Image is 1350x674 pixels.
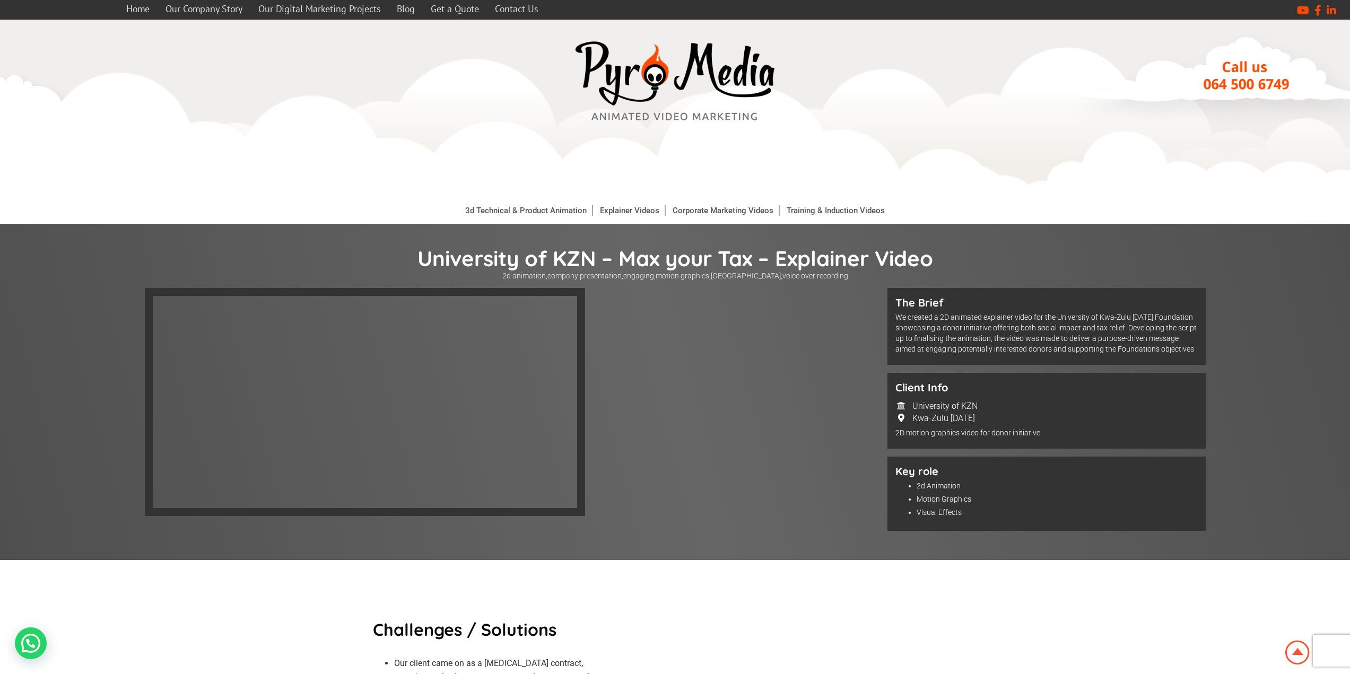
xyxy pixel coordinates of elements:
[912,413,978,424] td: Kwa-Zulu [DATE]
[895,381,1198,394] h5: Client Info
[895,312,1198,354] p: We created a 2D animated explainer video for the University of Kwa-Zulu [DATE] Foundation showcas...
[895,427,1198,438] p: 2D motion graphics video for donor initiative
[781,205,890,216] a: Training & Induction Videos
[569,36,781,127] img: video marketing media company westville durban logo
[569,36,781,129] a: video marketing media company westville durban logo
[656,272,709,280] a: motion graphics
[1283,638,1312,667] img: Animation Studio South Africa
[895,465,1198,478] h5: Key role
[667,205,779,216] a: Corporate Marketing Videos
[623,272,654,280] a: engaging
[145,245,1206,272] h1: University of KZN – Max your Tax – Explainer Video
[145,272,1206,280] p: , , , , ,
[895,296,1198,309] h5: The Brief
[912,400,978,412] td: University of KZN
[460,205,593,216] a: 3d Technical & Product Animation
[547,272,622,280] a: company presentation
[373,621,591,638] h6: Challenges / Solutions
[711,272,781,280] a: [GEOGRAPHIC_DATA]
[917,480,1198,491] li: 2d Animation
[917,494,1198,504] li: Motion Graphics
[595,205,665,216] a: Explainer Videos
[782,272,848,280] a: voice over recording
[917,507,1198,518] li: Visual Effects
[502,272,546,280] a: 2d animation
